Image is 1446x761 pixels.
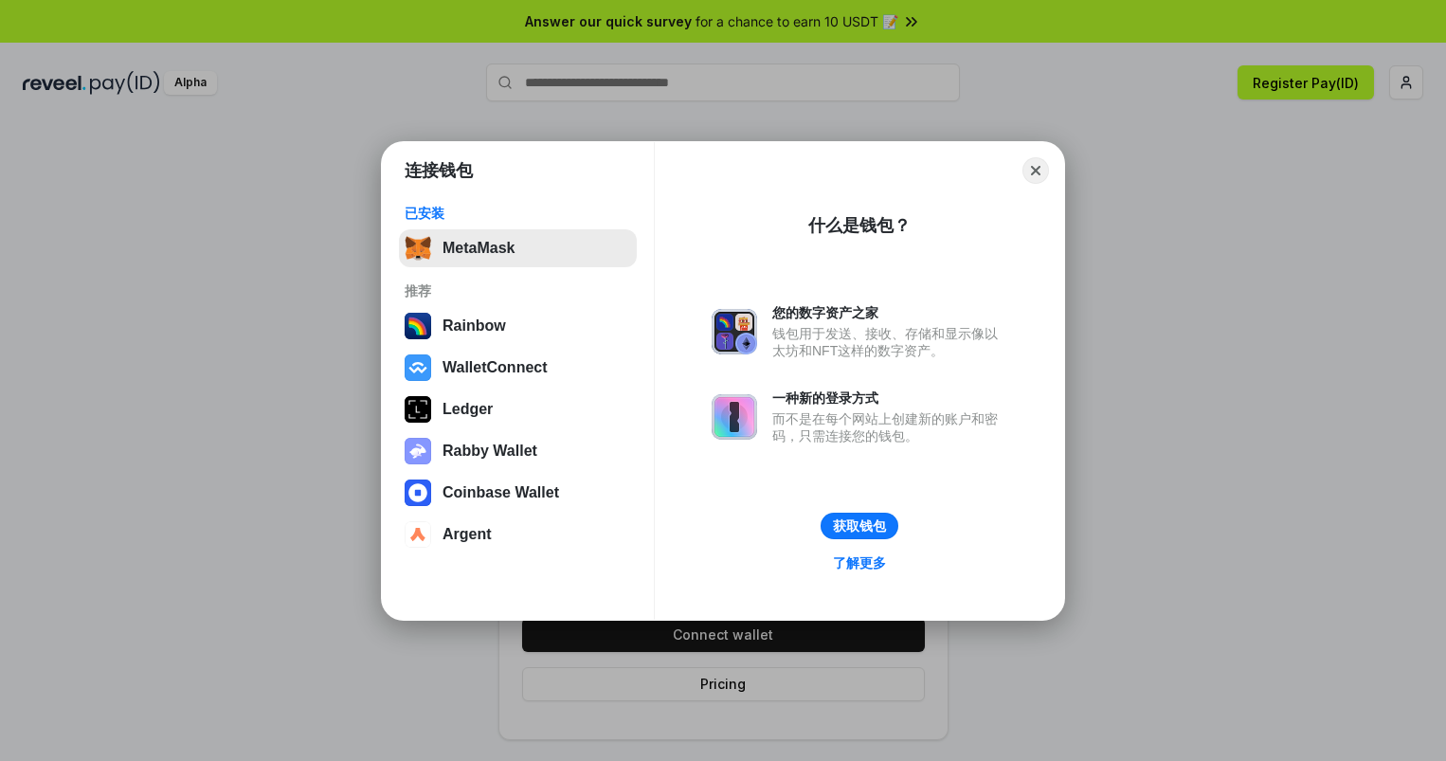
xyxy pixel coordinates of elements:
div: 获取钱包 [833,517,886,535]
button: MetaMask [399,229,637,267]
img: svg+xml,%3Csvg%20width%3D%2228%22%20height%3D%2228%22%20viewBox%3D%220%200%2028%2028%22%20fill%3D... [405,480,431,506]
div: 了解更多 [833,554,886,571]
div: MetaMask [443,240,515,257]
button: Close [1022,157,1049,184]
button: Argent [399,516,637,553]
div: Rabby Wallet [443,443,537,460]
div: 而不是在每个网站上创建新的账户和密码，只需连接您的钱包。 [772,410,1007,444]
div: 钱包用于发送、接收、存储和显示像以太坊和NFT这样的数字资产。 [772,325,1007,359]
button: Rabby Wallet [399,432,637,470]
button: Coinbase Wallet [399,474,637,512]
img: svg+xml,%3Csvg%20xmlns%3D%22http%3A%2F%2Fwww.w3.org%2F2000%2Fsvg%22%20fill%3D%22none%22%20viewBox... [712,309,757,354]
a: 了解更多 [822,551,897,575]
div: 已安装 [405,205,631,222]
img: svg+xml,%3Csvg%20fill%3D%22none%22%20height%3D%2233%22%20viewBox%3D%220%200%2035%2033%22%20width%... [405,235,431,262]
button: Ledger [399,390,637,428]
img: svg+xml,%3Csvg%20xmlns%3D%22http%3A%2F%2Fwww.w3.org%2F2000%2Fsvg%22%20fill%3D%22none%22%20viewBox... [405,438,431,464]
div: 一种新的登录方式 [772,390,1007,407]
button: Rainbow [399,307,637,345]
h1: 连接钱包 [405,159,473,182]
img: svg+xml,%3Csvg%20xmlns%3D%22http%3A%2F%2Fwww.w3.org%2F2000%2Fsvg%22%20fill%3D%22none%22%20viewBox... [712,394,757,440]
div: 您的数字资产之家 [772,304,1007,321]
img: svg+xml,%3Csvg%20width%3D%2228%22%20height%3D%2228%22%20viewBox%3D%220%200%2028%2028%22%20fill%3D... [405,521,431,548]
button: WalletConnect [399,349,637,387]
div: 推荐 [405,282,631,299]
div: Ledger [443,401,493,418]
div: WalletConnect [443,359,548,376]
img: svg+xml,%3Csvg%20xmlns%3D%22http%3A%2F%2Fwww.w3.org%2F2000%2Fsvg%22%20width%3D%2228%22%20height%3... [405,396,431,423]
img: svg+xml,%3Csvg%20width%3D%22120%22%20height%3D%22120%22%20viewBox%3D%220%200%20120%20120%22%20fil... [405,313,431,339]
div: 什么是钱包？ [808,214,911,237]
button: 获取钱包 [821,513,898,539]
div: Rainbow [443,317,506,335]
img: svg+xml,%3Csvg%20width%3D%2228%22%20height%3D%2228%22%20viewBox%3D%220%200%2028%2028%22%20fill%3D... [405,354,431,381]
div: Coinbase Wallet [443,484,559,501]
div: Argent [443,526,492,543]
